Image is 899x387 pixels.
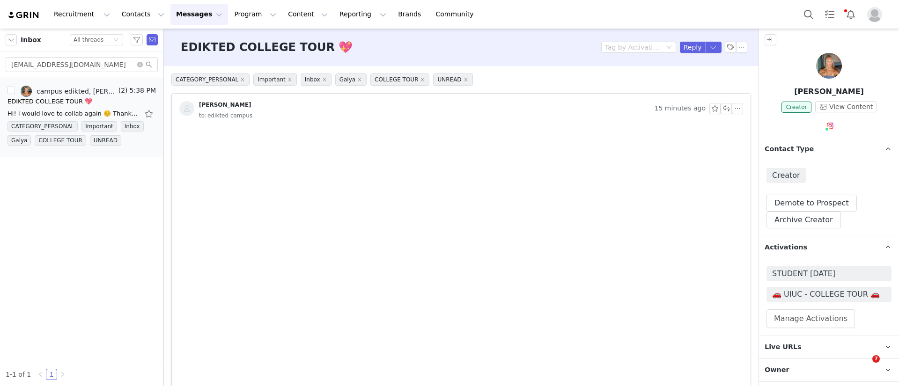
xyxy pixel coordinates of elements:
li: Previous Page [35,369,46,380]
i: icon: close [287,77,292,82]
span: Owner [765,365,789,375]
span: Inbox [301,73,332,86]
img: placeholder-profile.jpg [867,7,882,22]
img: grin logo [7,11,40,20]
span: CATEGORY_PERSONAL [171,73,250,86]
p: [PERSON_NAME] [759,86,899,97]
span: STUDENT [DATE] [772,268,886,279]
button: Recruitment [48,4,116,25]
a: [PERSON_NAME] [179,101,251,116]
li: 1-1 of 1 [6,369,31,380]
div: Tag by Activation [605,43,660,52]
img: instagram.svg [826,122,834,130]
span: Contact Type [765,144,814,154]
a: Tasks [819,4,840,25]
button: View Content [815,101,877,112]
div: EDIKTED COLLEGE TOUR 💖 [7,97,92,106]
span: Creator [781,102,812,113]
span: COLLEGE TOUR [35,135,86,146]
a: Community [430,4,484,25]
button: Notifications [840,4,861,25]
span: Important [81,121,117,131]
i: icon: close [240,77,245,82]
button: Program [228,4,282,25]
iframe: Intercom live chat [853,355,876,378]
i: icon: right [60,372,66,377]
li: Next Page [57,369,68,380]
div: [PERSON_NAME] [199,101,251,109]
i: icon: close [464,77,468,82]
span: 🚗 UIUC - COLLEGE TOUR 🚗 [772,289,886,300]
span: Galya [7,135,31,146]
span: Inbox [121,121,144,131]
span: Important [253,73,297,86]
button: Profile [862,7,892,22]
img: placeholder-contacts.jpeg [179,101,194,116]
span: Activations [765,242,807,253]
span: Live URLs [765,342,802,352]
span: UNREAD [90,135,121,146]
div: [PERSON_NAME] 15 minutes agoto:edikted campus [172,94,751,128]
span: CATEGORY_PERSONAL [7,121,78,131]
a: 1 [46,369,57,380]
button: Messages [170,4,228,25]
span: 15 minutes ago [655,103,706,114]
span: Inbox [21,35,41,45]
i: icon: close-circle [137,62,143,67]
i: icon: close [420,77,425,82]
a: campus edikted, [PERSON_NAME], [PERSON_NAME] [21,86,117,97]
a: Brands [392,4,429,25]
li: 1 [46,369,57,380]
div: All threads [74,35,103,45]
button: Demote to Prospect [766,195,857,212]
span: UNREAD [433,73,472,86]
i: icon: down [113,37,119,44]
input: Search mail [6,57,158,72]
i: icon: left [37,372,43,377]
span: (2) [117,86,128,95]
h3: EDIKTED COLLEGE TOUR 💖 [181,39,353,56]
button: Contacts [116,4,170,25]
div: Hi! I would love to collab again ☺️ Thank you for reaching out!! Mikayla Nelson On Sep 30, 2025, ... [7,109,139,118]
img: Mikayla Nelson [816,53,842,79]
div: campus edikted, [PERSON_NAME], [PERSON_NAME] [37,88,117,95]
i: icon: close [357,77,362,82]
button: Manage Activations [766,309,855,328]
span: Send Email [147,34,158,45]
button: Reply [680,42,706,53]
span: COLLEGE TOUR [370,73,429,86]
i: icon: down [666,44,672,51]
button: Content [282,4,333,25]
span: Creator [766,168,806,183]
button: Reporting [334,4,392,25]
img: 43c7e593-3152-4a31-910d-c70159c1964e--s.jpg [21,86,32,97]
i: icon: search [146,61,152,68]
i: icon: close [322,77,327,82]
span: Galya [335,73,367,86]
button: Archive Creator [766,212,841,228]
span: 7 [872,355,880,363]
button: Search [798,4,819,25]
